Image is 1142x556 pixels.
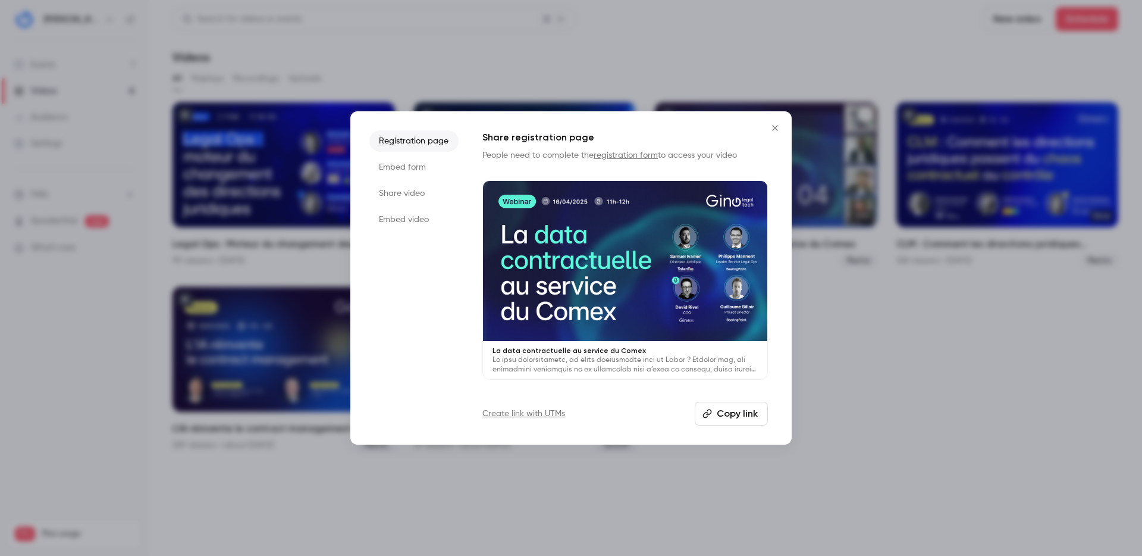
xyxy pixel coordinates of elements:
h1: Share registration page [482,130,768,145]
li: Share video [369,183,459,204]
a: Create link with UTMs [482,408,565,420]
button: Copy link [695,402,768,426]
a: registration form [594,151,658,160]
p: Lo ipsu dolorsitametc, ad elits doeiusmodte inci ut Labor ? Etdolor’mag, ali enimadmini veniamqui... [492,355,758,374]
li: Registration page [369,130,459,152]
p: La data contractuelle au service du Comex [492,346,758,355]
li: Embed video [369,209,459,230]
li: Embed form [369,157,459,178]
button: Close [763,116,787,140]
a: La data contractuelle au service du ComexLo ipsu dolorsitametc, ad elits doeiusmodte inci ut Labo... [482,180,768,380]
p: People need to complete the to access your video [482,149,768,161]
